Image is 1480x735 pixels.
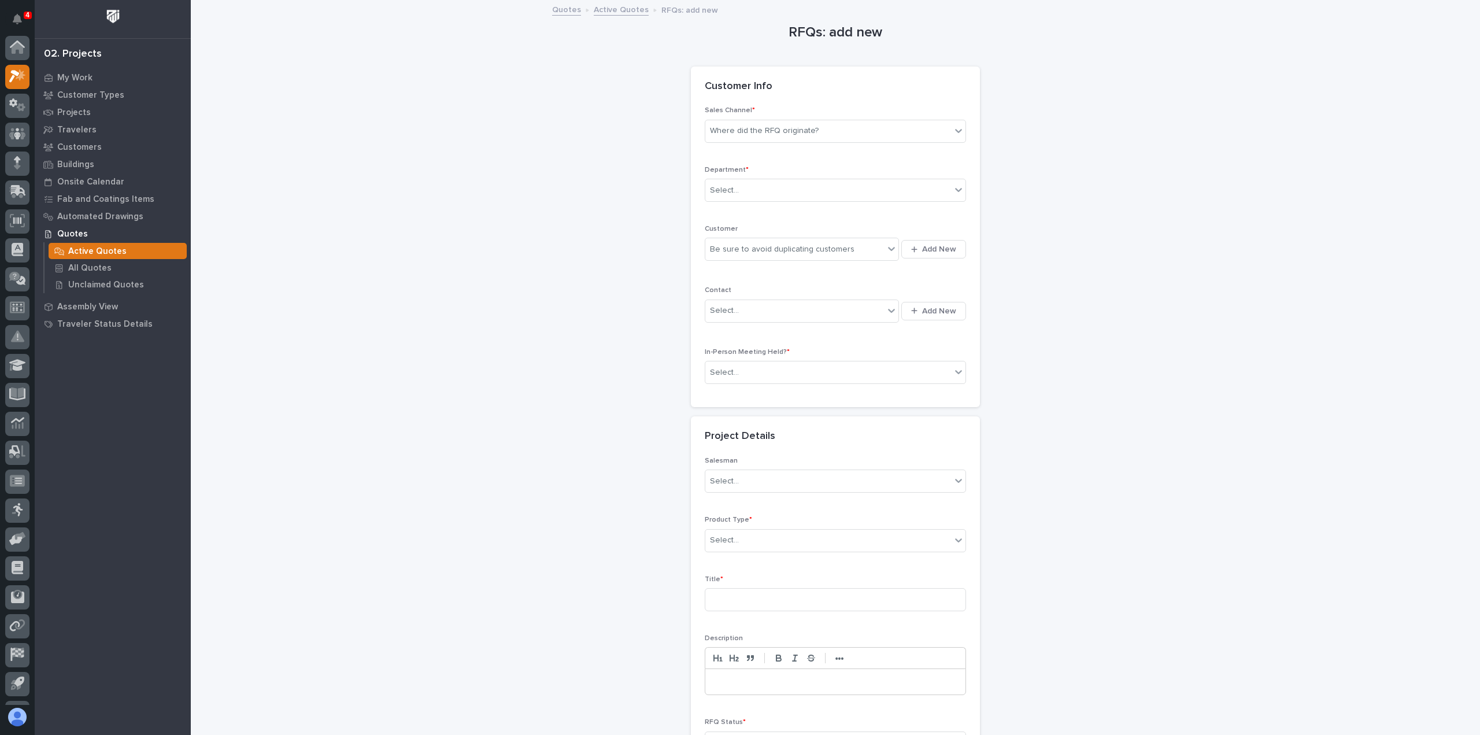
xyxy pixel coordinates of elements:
[710,367,739,379] div: Select...
[901,240,966,258] button: Add New
[57,125,97,135] p: Travelers
[57,319,153,330] p: Traveler Status Details
[57,108,91,118] p: Projects
[68,280,144,290] p: Unclaimed Quotes
[35,225,191,242] a: Quotes
[25,11,29,19] p: 4
[14,14,29,32] div: Notifications4
[57,90,124,101] p: Customer Types
[705,80,772,93] h2: Customer Info
[661,3,718,16] p: RFQs: add new
[57,73,92,83] p: My Work
[710,184,739,197] div: Select...
[552,2,581,16] a: Quotes
[35,86,191,104] a: Customer Types
[705,349,790,356] span: In-Person Meeting Held?
[35,156,191,173] a: Buildings
[44,48,102,61] div: 02. Projects
[45,276,191,293] a: Unclaimed Quotes
[57,160,94,170] p: Buildings
[831,651,848,665] button: •••
[705,719,746,726] span: RFQ Status
[102,6,124,27] img: Workspace Logo
[35,121,191,138] a: Travelers
[705,516,752,523] span: Product Type
[710,243,854,256] div: Be sure to avoid duplicating customers
[68,246,127,257] p: Active Quotes
[705,226,738,232] span: Customer
[705,287,731,294] span: Contact
[35,208,191,225] a: Automated Drawings
[710,125,819,137] div: Where did the RFQ originate?
[705,167,749,173] span: Department
[57,177,124,187] p: Onsite Calendar
[710,305,739,317] div: Select...
[705,107,755,114] span: Sales Channel
[35,298,191,315] a: Assembly View
[691,24,980,41] h1: RFQs: add new
[705,430,775,443] h2: Project Details
[594,2,649,16] a: Active Quotes
[5,7,29,31] button: Notifications
[922,244,956,254] span: Add New
[705,457,738,464] span: Salesman
[57,142,102,153] p: Customers
[57,302,118,312] p: Assembly View
[710,534,739,546] div: Select...
[705,635,743,642] span: Description
[35,173,191,190] a: Onsite Calendar
[45,260,191,276] a: All Quotes
[835,654,844,663] strong: •••
[45,243,191,259] a: Active Quotes
[68,263,112,274] p: All Quotes
[901,302,966,320] button: Add New
[710,475,739,487] div: Select...
[35,104,191,121] a: Projects
[57,212,143,222] p: Automated Drawings
[57,229,88,239] p: Quotes
[922,306,956,316] span: Add New
[35,138,191,156] a: Customers
[5,705,29,729] button: users-avatar
[35,190,191,208] a: Fab and Coatings Items
[35,315,191,333] a: Traveler Status Details
[705,576,723,583] span: Title
[57,194,154,205] p: Fab and Coatings Items
[35,69,191,86] a: My Work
